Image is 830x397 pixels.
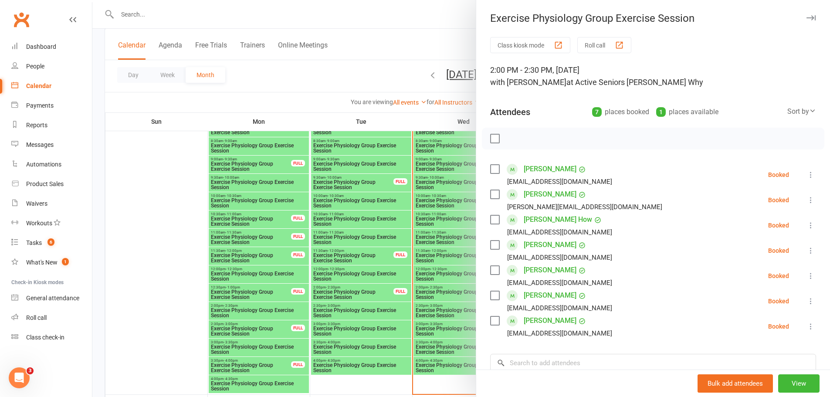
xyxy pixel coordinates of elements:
a: [PERSON_NAME] [524,263,576,277]
div: Exercise Physiology Group Exercise Session [476,12,830,24]
span: with [PERSON_NAME] [490,78,566,87]
div: Booked [768,197,789,203]
div: Dashboard [26,43,56,50]
div: Booked [768,248,789,254]
a: People [11,57,92,76]
div: [EMAIL_ADDRESS][DOMAIN_NAME] [507,328,612,339]
div: [EMAIL_ADDRESS][DOMAIN_NAME] [507,277,612,288]
div: places booked [592,106,649,118]
div: [EMAIL_ADDRESS][DOMAIN_NAME] [507,302,612,314]
button: Bulk add attendees [698,374,773,393]
div: Payments [26,102,54,109]
input: Search to add attendees [490,354,816,372]
div: [EMAIL_ADDRESS][DOMAIN_NAME] [507,176,612,187]
div: Booked [768,323,789,329]
span: 1 [62,258,69,265]
a: [PERSON_NAME] How [524,213,592,227]
button: Class kiosk mode [490,37,570,53]
a: Automations [11,155,92,174]
a: Dashboard [11,37,92,57]
a: Reports [11,115,92,135]
a: Clubworx [10,9,32,31]
a: Workouts [11,214,92,233]
div: What's New [26,259,58,266]
div: Product Sales [26,180,64,187]
div: Waivers [26,200,47,207]
div: Sort by [787,106,816,117]
a: [PERSON_NAME] [524,238,576,252]
div: Calendar [26,82,51,89]
div: 1 [656,107,666,117]
a: Calendar [11,76,92,96]
a: [PERSON_NAME] [524,288,576,302]
button: Roll call [577,37,631,53]
div: 7 [592,107,602,117]
a: Product Sales [11,174,92,194]
a: Tasks 6 [11,233,92,253]
a: Class kiosk mode [11,328,92,347]
span: at Active Seniors [PERSON_NAME] Why [566,78,703,87]
a: Roll call [11,308,92,328]
div: 2:00 PM - 2:30 PM, [DATE] [490,64,816,88]
div: Booked [768,222,789,228]
div: People [26,63,44,70]
div: places available [656,106,718,118]
div: Messages [26,141,54,148]
span: 3 [27,367,34,374]
div: [EMAIL_ADDRESS][DOMAIN_NAME] [507,252,612,263]
div: Class check-in [26,334,64,341]
div: Attendees [490,106,530,118]
div: Roll call [26,314,47,321]
button: View [778,374,820,393]
div: Tasks [26,239,42,246]
a: Waivers [11,194,92,214]
div: Reports [26,122,47,129]
a: [PERSON_NAME] [524,162,576,176]
span: 6 [47,238,54,246]
a: Payments [11,96,92,115]
div: Booked [768,298,789,304]
a: [PERSON_NAME] [524,187,576,201]
div: Workouts [26,220,52,227]
div: General attendance [26,295,79,302]
a: What's New1 [11,253,92,272]
a: General attendance kiosk mode [11,288,92,308]
div: Booked [768,273,789,279]
iframe: Intercom live chat [9,367,30,388]
div: Automations [26,161,61,168]
div: [PERSON_NAME][EMAIL_ADDRESS][DOMAIN_NAME] [507,201,662,213]
div: [EMAIL_ADDRESS][DOMAIN_NAME] [507,227,612,238]
a: Messages [11,135,92,155]
a: [PERSON_NAME] [524,314,576,328]
div: Booked [768,172,789,178]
